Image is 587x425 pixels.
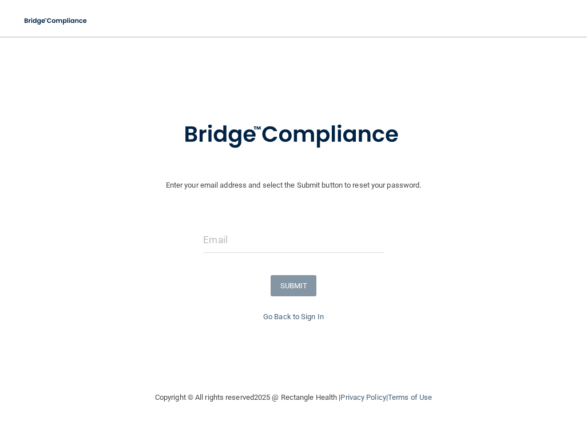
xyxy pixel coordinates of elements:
iframe: Drift Widget Chat Controller [530,346,573,390]
img: bridge_compliance_login_screen.278c3ca4.svg [160,105,427,165]
a: Terms of Use [388,393,432,402]
button: SUBMIT [271,275,317,296]
div: Copyright © All rights reserved 2025 @ Rectangle Health | | [85,379,502,416]
input: Email [203,227,383,253]
a: Privacy Policy [340,393,386,402]
img: bridge_compliance_login_screen.278c3ca4.svg [17,9,95,33]
a: Go Back to Sign In [263,312,324,321]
